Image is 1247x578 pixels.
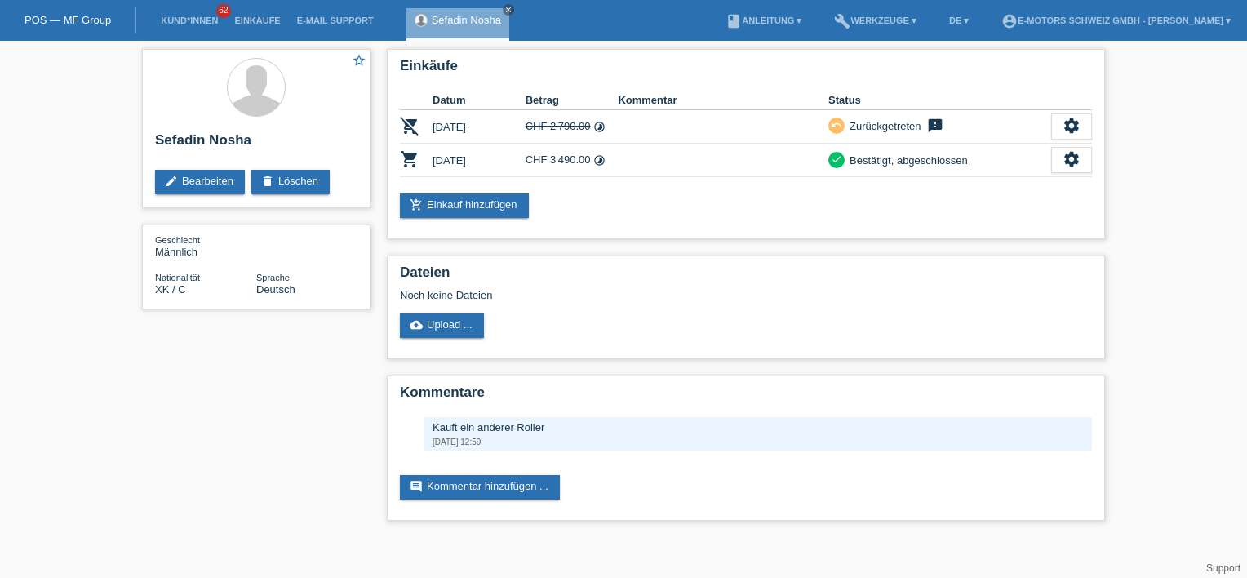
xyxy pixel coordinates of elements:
span: Nationalität [155,273,200,282]
i: delete [261,175,274,188]
td: [DATE] [433,110,526,144]
span: 62 [216,4,231,18]
i: settings [1063,117,1081,135]
a: DE ▾ [941,16,977,25]
a: Sefadin Nosha [432,14,501,26]
a: Support [1206,562,1240,574]
a: POS — MF Group [24,14,111,26]
span: Kosovo / C / 12.06.2009 [155,283,186,296]
i: POSP00028260 [400,116,419,136]
a: editBearbeiten [155,170,245,194]
td: CHF 2'790.00 [526,110,619,144]
a: Einkäufe [226,16,288,25]
h2: Kommentare [400,385,1092,409]
th: Datum [433,91,526,110]
td: CHF 3'490.00 [526,144,619,177]
a: deleteLöschen [251,170,330,194]
a: close [503,4,514,16]
h2: Einkäufe [400,58,1092,82]
i: star_border [352,53,366,68]
a: cloud_uploadUpload ... [400,313,484,338]
td: [DATE] [433,144,526,177]
div: [DATE] 12:59 [433,438,1084,447]
div: Männlich [155,233,256,258]
a: commentKommentar hinzufügen ... [400,475,560,500]
i: close [504,6,513,14]
div: Noch keine Dateien [400,289,899,301]
th: Status [828,91,1051,110]
i: edit [165,175,178,188]
a: Kund*innen [153,16,226,25]
i: comment [410,480,423,493]
i: add_shopping_cart [410,198,423,211]
i: account_circle [1001,13,1018,29]
span: Deutsch [256,283,295,296]
i: feedback [925,118,945,134]
div: Bestätigt, abgeschlossen [845,152,968,169]
i: undo [831,119,842,131]
i: cloud_upload [410,318,423,331]
a: E-Mail Support [289,16,382,25]
a: buildWerkzeuge ▾ [826,16,925,25]
th: Betrag [526,91,619,110]
i: Fixe Raten (24 Raten) [593,121,606,133]
i: POSP00028262 [400,149,419,169]
i: build [834,13,850,29]
a: bookAnleitung ▾ [717,16,810,25]
span: Sprache [256,273,290,282]
div: Kauft ein anderer Roller [433,421,1084,433]
i: Fixe Raten (24 Raten) [593,154,606,167]
h2: Sefadin Nosha [155,132,357,157]
h2: Dateien [400,265,1092,289]
i: settings [1063,150,1081,168]
a: star_border [352,53,366,70]
i: book [726,13,742,29]
th: Kommentar [618,91,828,110]
a: add_shopping_cartEinkauf hinzufügen [400,193,529,218]
div: Zurückgetreten [845,118,921,135]
i: check [831,153,842,165]
a: account_circleE-Motors Schweiz GmbH - [PERSON_NAME] ▾ [993,16,1239,25]
span: Geschlecht [155,235,200,245]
